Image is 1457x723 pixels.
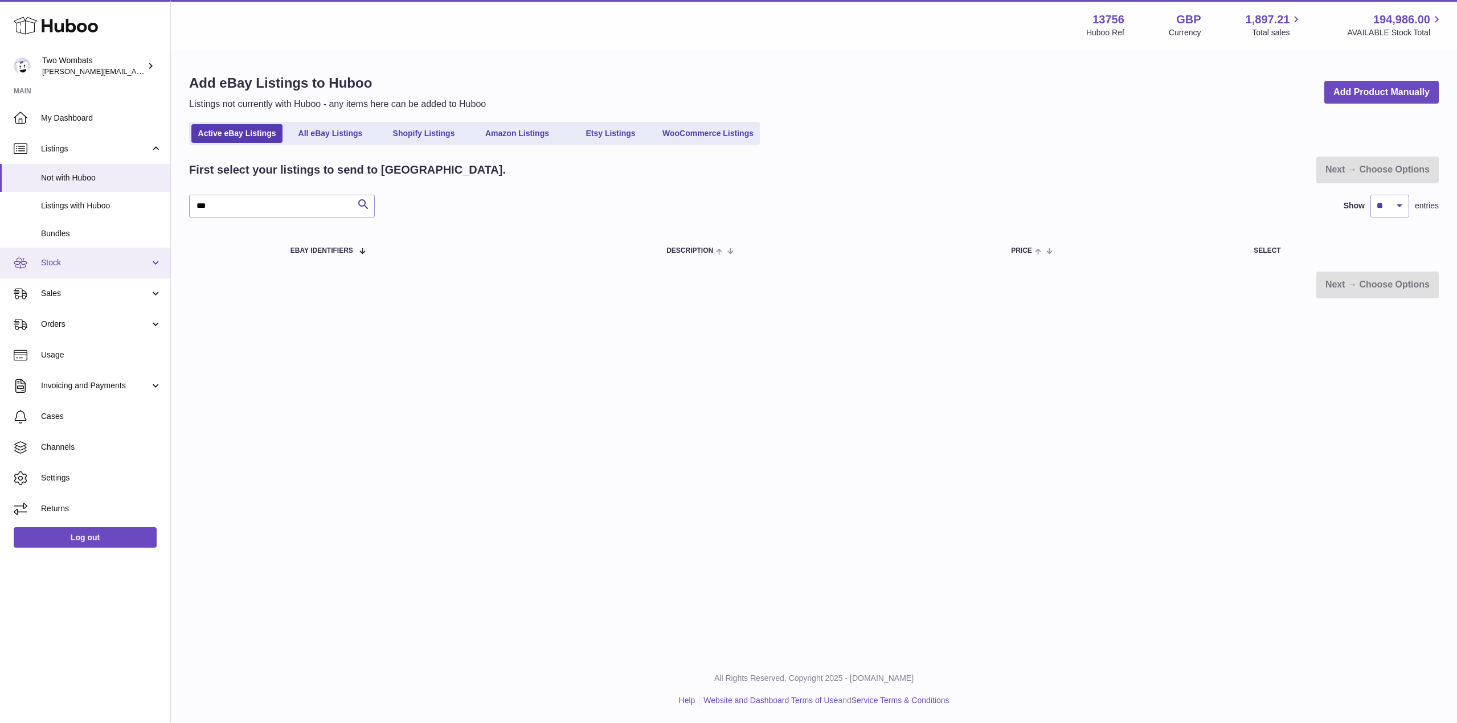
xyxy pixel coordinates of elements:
[41,143,150,154] span: Listings
[1246,12,1290,27] span: 1,897.21
[666,247,713,254] span: Description
[1176,12,1201,27] strong: GBP
[472,124,563,143] a: Amazon Listings
[285,124,376,143] a: All eBay Listings
[1092,12,1124,27] strong: 13756
[41,473,162,483] span: Settings
[41,319,150,330] span: Orders
[699,695,949,706] li: and
[290,247,353,254] span: eBay Identifiers
[658,124,758,143] a: WooCommerce Listings
[1347,27,1443,38] span: AVAILABLE Stock Total
[1344,200,1365,211] label: Show
[189,162,506,178] h2: First select your listings to send to [GEOGRAPHIC_DATA].
[41,113,162,124] span: My Dashboard
[14,527,157,548] a: Log out
[41,350,162,360] span: Usage
[1252,27,1303,38] span: Total sales
[1347,12,1443,38] a: 194,986.00 AVAILABLE Stock Total
[191,124,283,143] a: Active eBay Listings
[1324,81,1439,104] a: Add Product Manually
[1086,27,1124,38] div: Huboo Ref
[41,172,162,183] span: Not with Huboo
[42,67,289,76] span: [PERSON_NAME][EMAIL_ADDRESS][PERSON_NAME][DOMAIN_NAME]
[189,98,486,110] p: Listings not currently with Huboo - any items here can be added to Huboo
[852,696,949,705] a: Service Terms & Conditions
[41,503,162,514] span: Returns
[42,55,145,77] div: Two Wombats
[1415,200,1439,211] span: entries
[565,124,656,143] a: Etsy Listings
[703,696,838,705] a: Website and Dashboard Terms of Use
[378,124,469,143] a: Shopify Listings
[189,74,486,92] h1: Add eBay Listings to Huboo
[180,673,1448,684] p: All Rights Reserved. Copyright 2025 - [DOMAIN_NAME]
[1373,12,1430,27] span: 194,986.00
[1011,247,1032,254] span: Price
[1246,12,1303,38] a: 1,897.21 Total sales
[41,200,162,211] span: Listings with Huboo
[14,57,31,75] img: philip.carroll@twowombats.com
[1254,247,1427,254] div: Select
[41,257,150,268] span: Stock
[41,411,162,422] span: Cases
[41,288,150,299] span: Sales
[41,380,150,391] span: Invoicing and Payments
[1169,27,1201,38] div: Currency
[41,442,162,453] span: Channels
[679,696,695,705] a: Help
[41,228,162,239] span: Bundles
